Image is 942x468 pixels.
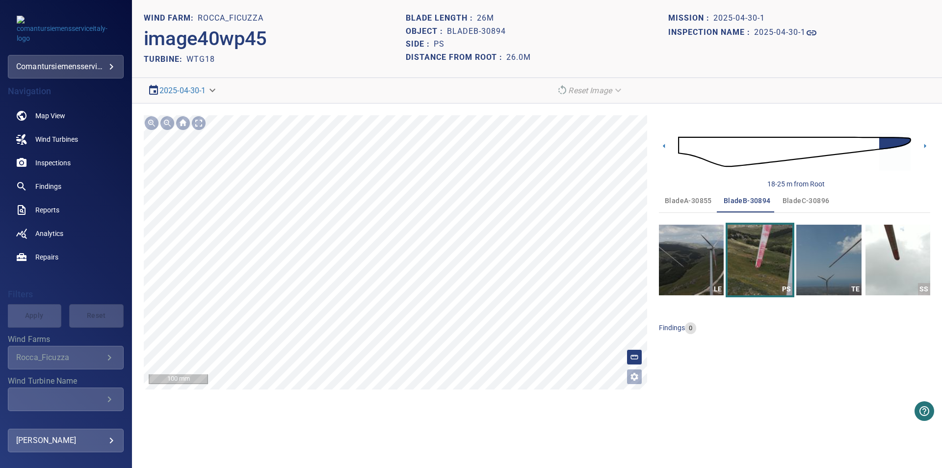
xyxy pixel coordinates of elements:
[783,195,830,207] span: bladeC-30896
[8,128,124,151] a: windturbines noActive
[8,55,124,78] div: comantursiemensserviceitaly
[17,16,115,43] img: comantursiemensserviceitaly-logo
[175,115,191,131] div: Go home
[8,104,124,128] a: map noActive
[159,86,206,95] a: 2025-04-30-1
[144,82,222,99] div: 2025-04-30-1
[668,14,713,23] h1: Mission :
[8,86,124,96] h4: Navigation
[8,222,124,245] a: analytics noActive
[754,27,817,39] a: 2025-04-30-1
[728,225,792,295] a: PS
[8,198,124,222] a: reports noActive
[406,40,434,49] h1: Side :
[8,377,124,385] label: Wind Turbine Name
[8,151,124,175] a: inspections noActive
[796,225,861,295] a: TE
[754,28,806,37] h1: 2025-04-30-1
[35,229,63,238] span: Analytics
[8,388,124,411] div: Wind Turbine Name
[506,53,531,62] h1: 26.0m
[8,245,124,269] a: repairs noActive
[16,433,115,448] div: [PERSON_NAME]
[627,369,642,385] button: Open image filters and tagging options
[35,158,71,168] span: Inspections
[35,205,59,215] span: Reports
[186,54,215,64] h2: WTG18
[8,175,124,198] a: findings noActive
[713,14,765,23] h1: 2025-04-30-1
[406,53,506,62] h1: Distance from root :
[780,283,792,295] div: PS
[16,59,115,75] div: comantursiemensserviceitaly
[659,324,685,332] span: findings
[406,14,477,23] h1: Blade length :
[144,115,159,131] div: Zoom in
[447,27,506,36] h1: bladeB-30894
[849,283,862,295] div: TE
[668,28,754,37] h1: Inspection name :
[8,289,124,299] h4: Filters
[865,225,930,295] a: SS
[144,27,267,51] h2: image40wp45
[685,324,696,333] span: 0
[16,353,104,362] div: Rocca_Ficuzza
[144,14,198,23] h1: WIND FARM:
[767,179,825,189] div: 18-25 m from Root
[198,14,263,23] h1: Rocca_Ficuzza
[659,225,724,295] a: LE
[568,86,612,95] em: Reset Image
[678,124,911,180] img: d
[35,252,58,262] span: Repairs
[159,115,175,131] div: Zoom out
[406,27,447,36] h1: Object :
[35,134,78,144] span: Wind Turbines
[711,283,724,295] div: LE
[552,82,628,99] div: Reset Image
[144,54,186,64] h2: TURBINE:
[191,115,207,131] div: Toggle full page
[665,195,712,207] span: bladeA-30855
[35,111,65,121] span: Map View
[434,40,445,49] h1: PS
[724,195,771,207] span: bladeB-30894
[35,182,61,191] span: Findings
[918,283,930,295] div: SS
[477,14,494,23] h1: 26m
[8,336,124,343] label: Wind Farms
[8,346,124,369] div: Wind Farms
